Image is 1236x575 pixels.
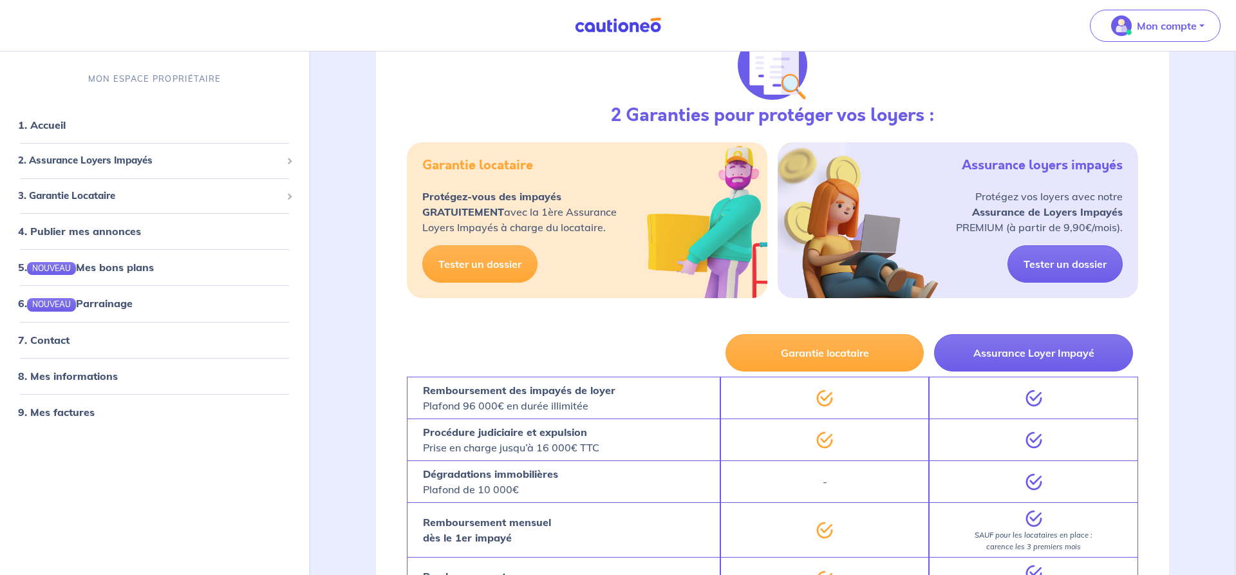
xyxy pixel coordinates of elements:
[18,297,133,310] a: 6.NOUVEAUParrainage
[956,189,1123,235] p: Protégez vos loyers avec notre PREMIUM (à partir de 9,90€/mois).
[423,382,615,413] p: Plafond 96 000€ en durée illimitée
[422,190,561,218] strong: Protégez-vous des impayés GRATUITEMENT
[423,467,558,480] strong: Dégradations immobilières
[18,334,70,346] a: 7. Contact
[611,105,935,127] h3: 2 Garanties pour protéger vos loyers :
[423,424,599,455] p: Prise en charge jusqu’à 16 000€ TTC
[934,334,1133,372] button: Assurance Loyer Impayé
[5,327,304,353] div: 7. Contact
[972,205,1123,218] strong: Assurance de Loyers Impayés
[738,30,807,100] img: justif-loupe
[18,189,281,203] span: 3. Garantie Locataire
[5,291,304,317] div: 6.NOUVEAUParrainage
[1111,15,1132,36] img: illu_account_valid_menu.svg
[423,426,587,438] strong: Procédure judiciaire et expulsion
[18,261,154,274] a: 5.NOUVEAUMes bons plans
[422,158,533,173] h5: Garantie locataire
[570,17,666,33] img: Cautioneo
[18,406,95,419] a: 9. Mes factures
[88,73,221,85] p: MON ESPACE PROPRIÉTAIRE
[18,370,118,382] a: 8. Mes informations
[422,245,538,283] a: Tester un dossier
[18,225,141,238] a: 4. Publier mes annonces
[5,254,304,280] div: 5.NOUVEAUMes bons plans
[5,363,304,389] div: 8. Mes informations
[1007,245,1123,283] a: Tester un dossier
[423,516,551,544] strong: Remboursement mensuel dès le 1er impayé
[5,218,304,244] div: 4. Publier mes annonces
[1090,10,1221,42] button: illu_account_valid_menu.svgMon compte
[975,531,1092,551] em: SAUF pour les locataires en place : carence les 3 premiers mois
[5,148,304,173] div: 2. Assurance Loyers Impayés
[1137,18,1197,33] p: Mon compte
[422,189,617,235] p: avec la 1ère Assurance Loyers Impayés à charge du locataire.
[423,384,615,397] strong: Remboursement des impayés de loyer
[18,153,281,168] span: 2. Assurance Loyers Impayés
[720,460,930,502] div: -
[962,158,1123,173] h5: Assurance loyers impayés
[5,184,304,209] div: 3. Garantie Locataire
[5,112,304,138] div: 1. Accueil
[5,399,304,425] div: 9. Mes factures
[18,118,66,131] a: 1. Accueil
[726,334,924,372] button: Garantie locataire
[423,466,558,497] p: Plafond de 10 000€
